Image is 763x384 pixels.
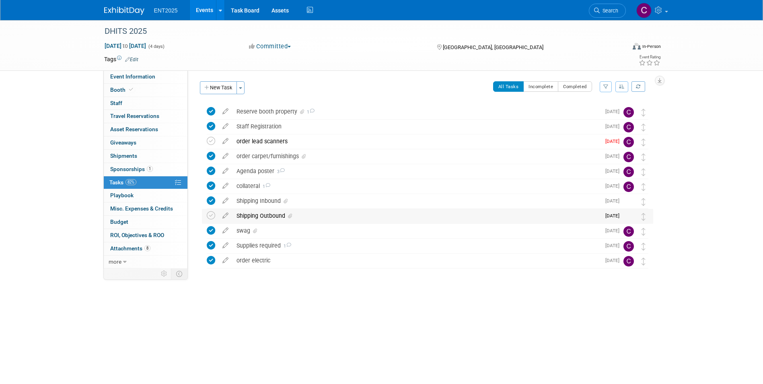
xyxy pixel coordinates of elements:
div: Reserve booth property [232,105,601,118]
a: Staff [104,97,187,110]
div: swag [232,224,601,237]
span: [DATE] [605,183,623,189]
div: Shipping Inbound [232,194,601,208]
span: Playbook [110,192,134,198]
span: [GEOGRAPHIC_DATA], [GEOGRAPHIC_DATA] [443,44,543,50]
img: Rose Bodin [623,196,634,207]
span: [DATE] [DATE] [104,42,146,50]
span: 1 [306,109,315,115]
span: more [109,258,121,265]
i: Move task [642,124,646,131]
button: Completed [558,81,592,92]
span: 3 [274,169,285,174]
span: [DATE] [605,243,623,248]
a: edit [218,182,232,190]
div: In-Person [642,43,661,50]
a: Playbook [104,189,187,202]
span: Staff [110,100,122,106]
a: Edit [125,57,138,62]
a: edit [218,138,232,145]
span: 1 [260,184,270,189]
a: Shipments [104,150,187,163]
span: [DATE] [605,168,623,174]
button: All Tasks [493,81,524,92]
span: Budget [110,219,128,225]
img: Colleen Mueller [623,256,634,266]
i: Move task [642,243,646,250]
span: 8 [144,245,150,251]
a: Attachments8 [104,242,187,255]
i: Move task [642,138,646,146]
span: ROI, Objectives & ROO [110,232,164,238]
a: more [104,256,187,268]
a: edit [218,123,232,130]
img: Colleen Mueller [623,241,634,252]
a: Booth [104,84,187,97]
span: [DATE] [605,153,623,159]
span: Attachments [110,245,150,252]
img: Colleen Mueller [636,3,652,18]
i: Move task [642,213,646,221]
span: 1 [147,166,153,172]
span: Travel Reservations [110,113,159,119]
a: Travel Reservations [104,110,187,123]
i: Move task [642,168,646,176]
span: to [121,43,129,49]
span: Misc. Expenses & Credits [110,205,173,212]
a: edit [218,242,232,249]
div: order carpet/furnishings [232,149,601,163]
span: [DATE] [605,109,623,114]
i: Move task [642,198,646,206]
div: collateral [232,179,601,193]
a: Event Information [104,70,187,83]
button: New Task [200,81,237,94]
a: edit [218,167,232,175]
span: [DATE] [605,124,623,129]
i: Move task [642,258,646,265]
a: Refresh [631,81,645,92]
span: (4 days) [148,44,165,49]
span: Tasks [109,179,136,186]
span: Event Information [110,73,155,80]
span: Sponsorships [110,166,153,172]
img: Colleen Mueller [623,182,634,192]
div: Agenda poster [232,164,601,178]
td: Tags [104,55,138,63]
a: edit [218,227,232,234]
img: Colleen Mueller [623,107,634,118]
img: Colleen Mueller [623,167,634,177]
button: Committed [246,42,294,51]
span: Shipments [110,153,137,159]
span: [DATE] [605,228,623,233]
td: Personalize Event Tab Strip [157,268,171,279]
div: order lead scanners [232,134,601,148]
img: Format-Inperson.png [633,43,641,50]
a: Budget [104,216,187,229]
span: [DATE] [605,198,623,204]
a: Asset Reservations [104,123,187,136]
span: Giveaways [110,139,136,146]
span: Search [600,8,618,14]
div: order electric [232,254,601,267]
img: Colleen Mueller [623,137,634,147]
span: [DATE] [605,213,623,219]
i: Move task [642,109,646,116]
img: Colleen Mueller [623,122,634,132]
a: Giveaways [104,136,187,149]
a: edit [218,153,232,160]
img: ExhibitDay [104,7,144,15]
span: [DATE] [605,138,623,144]
div: Staff Registration [232,120,601,133]
span: [DATE] [605,258,623,263]
a: edit [218,197,232,204]
i: Move task [642,153,646,161]
div: Event Rating [639,55,660,59]
img: Colleen Mueller [623,226,634,237]
span: Asset Reservations [110,126,158,132]
a: edit [218,257,232,264]
i: Booth reservation complete [129,87,133,92]
td: Toggle Event Tabs [171,268,187,279]
div: DHITS 2025 [102,24,614,39]
img: Rose Bodin [623,211,634,222]
a: Misc. Expenses & Credits [104,202,187,215]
